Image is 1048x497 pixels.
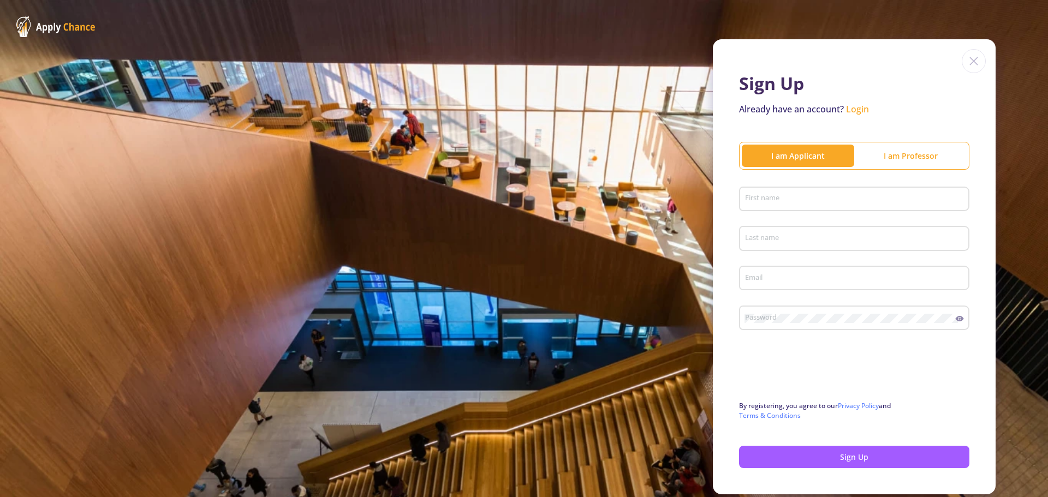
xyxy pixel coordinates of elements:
[742,150,854,161] div: I am Applicant
[739,446,969,468] button: Sign Up
[739,401,969,421] p: By registering, you agree to our and
[739,103,969,116] p: Already have an account?
[739,350,905,392] iframe: reCAPTCHA
[846,103,869,115] a: Login
[838,401,879,410] a: Privacy Policy
[739,411,801,420] a: Terms & Conditions
[16,16,96,37] img: ApplyChance Logo
[962,49,986,73] img: close icon
[854,150,967,161] div: I am Professor
[739,73,969,94] h1: Sign Up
